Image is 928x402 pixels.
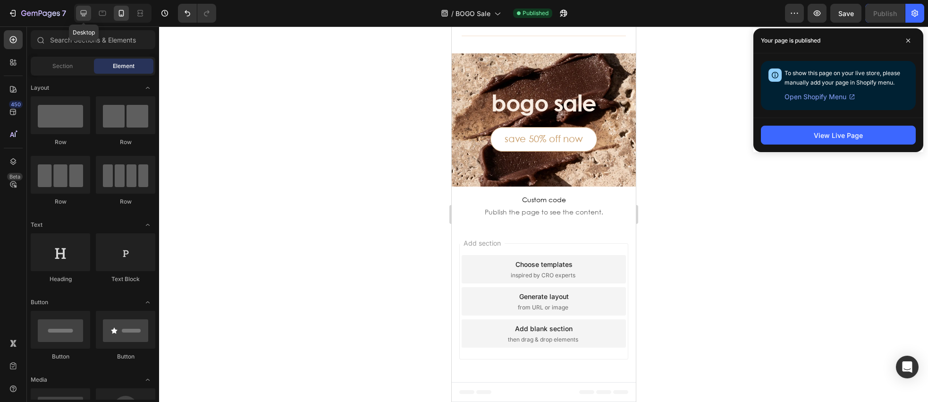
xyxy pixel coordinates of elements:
div: Heading [31,275,90,283]
div: Button [96,352,155,361]
span: Toggle open [140,372,155,387]
button: 7 [4,4,70,23]
span: Published [523,9,548,17]
span: Save [838,9,854,17]
button: Publish [865,4,905,23]
span: Toggle open [140,295,155,310]
span: Layout [31,84,49,92]
span: Text [31,221,42,229]
span: To show this page on your live store, please manually add your page in Shopify menu. [785,69,900,86]
button: Save [830,4,861,23]
span: Section [52,62,73,70]
div: Button [31,352,90,361]
div: Row [96,197,155,206]
div: Open Intercom Messenger [896,356,919,378]
span: BOGO Sale [456,9,490,18]
span: Toggle open [140,217,155,232]
span: Button [31,298,48,307]
p: 7 [62,8,66,19]
div: View Live Page [814,130,863,140]
button: View Live Page [761,126,916,145]
span: Toggle open [140,80,155,95]
div: Undo/Redo [178,4,216,23]
span: / [451,9,454,18]
span: Element [113,62,135,70]
span: Media [31,376,47,384]
div: Publish [873,9,897,18]
div: Row [31,197,90,206]
input: Search Sections & Elements [31,30,155,49]
div: Beta [7,173,23,180]
span: Open Shopify Menu [785,91,846,103]
div: 450 [9,101,23,108]
div: Row [96,138,155,146]
p: Your page is published [761,36,820,45]
iframe: Design area [452,26,636,402]
div: Row [31,138,90,146]
div: Text Block [96,275,155,283]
